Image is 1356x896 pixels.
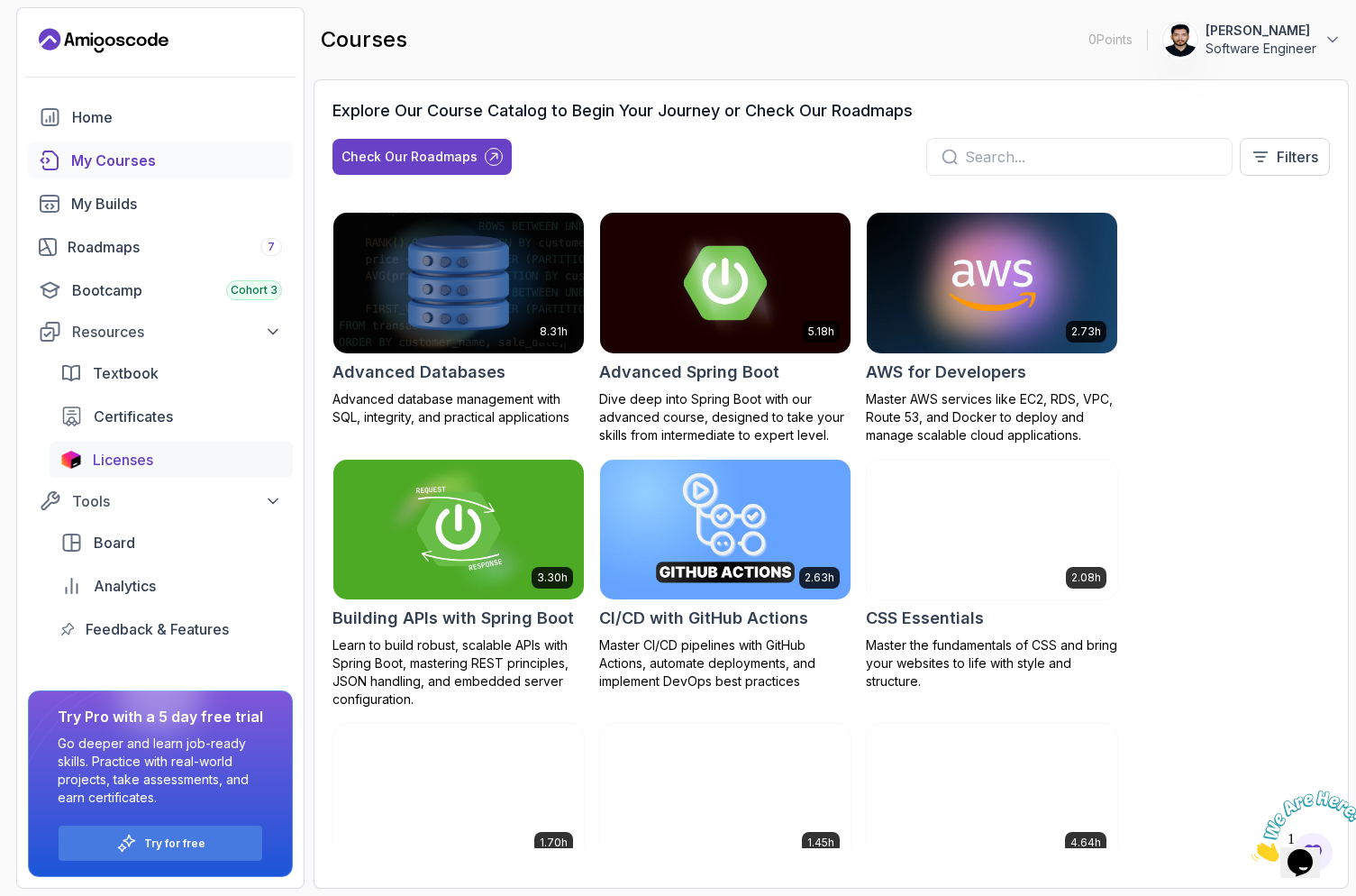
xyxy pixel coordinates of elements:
p: Filters [1277,146,1318,168]
a: Try for free [144,837,205,851]
img: CI/CD with GitHub Actions card [600,460,851,600]
span: Licenses [93,449,153,471]
a: Building APIs with Spring Boot card3.30hBuilding APIs with Spring BootLearn to build robust, scal... [332,459,585,709]
h2: courses [321,25,407,54]
p: Software Engineer [1206,40,1316,58]
p: 1.45h [807,836,834,850]
h2: AWS for Developers [866,360,1026,385]
p: Master CI/CD pipelines with GitHub Actions, automate deployments, and implement DevOps best pract... [599,636,851,690]
div: Tools [72,490,282,512]
p: 2.63h [805,571,834,585]
a: feedback [50,611,293,647]
h3: Explore Our Course Catalog to Begin Your Journey or Check Our Roadmaps [332,98,913,123]
img: Docker for Java Developers card [600,724,851,864]
div: Bootcamp [72,279,282,301]
a: Landing page [39,26,168,55]
p: Advanced database management with SQL, integrity, and practical applications [332,390,585,426]
a: AWS for Developers card2.73hAWS for DevelopersMaster AWS services like EC2, RDS, VPC, Route 53, a... [866,212,1118,444]
span: 7 [268,240,275,254]
h2: Advanced Spring Boot [599,360,779,385]
span: Cohort 3 [231,283,278,297]
img: Chat attention grabber [7,7,119,78]
img: AWS for Developers card [867,213,1117,353]
p: 3.30h [537,571,568,585]
a: courses [28,142,293,178]
p: Master the fundamentals of CSS and bring your websites to life with style and structure. [866,636,1118,690]
div: Roadmaps [68,236,282,258]
input: Search... [965,146,1217,168]
a: textbook [50,355,293,391]
a: roadmaps [28,229,293,265]
img: Building APIs with Spring Boot card [333,460,584,600]
button: user profile image[PERSON_NAME]Software Engineer [1162,22,1342,58]
button: Filters [1240,138,1330,176]
p: Go deeper and learn job-ready skills. Practice with real-world projects, take assessments, and ea... [58,735,263,807]
button: Resources [28,315,293,348]
button: Try for free [58,825,263,862]
span: Textbook [93,362,159,384]
h2: Advanced Databases [332,360,505,385]
a: bootcamp [28,272,293,308]
span: Certificates [94,406,173,427]
p: 8.31h [540,325,568,339]
a: CSS Essentials card2.08hCSS EssentialsMaster the fundamentals of CSS and bring your websites to l... [866,459,1118,691]
div: Home [72,106,282,128]
p: 1.70h [540,836,568,850]
p: 5.18h [808,325,834,339]
p: Learn to build robust, scalable APIs with Spring Boot, mastering REST principles, JSON handling, ... [332,636,585,709]
img: jetbrains icon [60,451,82,469]
img: user profile image [1163,23,1197,57]
span: Feedback & Features [86,618,229,640]
a: analytics [50,568,293,604]
a: builds [28,186,293,222]
img: CSS Essentials card [867,460,1117,600]
p: Dive deep into Spring Boot with our advanced course, designed to take your skills from intermedia... [599,390,851,444]
a: home [28,99,293,135]
button: Check Our Roadmaps [332,139,512,175]
a: Advanced Databases card8.31hAdvanced DatabasesAdvanced database management with SQL, integrity, a... [332,212,585,426]
button: Tools [28,485,293,517]
a: certificates [50,398,293,434]
div: Check Our Roadmaps [341,148,478,166]
a: board [50,525,293,561]
img: Database Design & Implementation card [333,724,584,864]
a: CI/CD with GitHub Actions card2.63hCI/CD with GitHub ActionsMaster CI/CD pipelines with GitHub Ac... [599,459,851,691]
span: Board [94,532,135,553]
a: Advanced Spring Boot card5.18hAdvanced Spring BootDive deep into Spring Boot with our advanced co... [599,212,851,444]
img: Advanced Databases card [333,213,584,353]
p: 2.08h [1071,571,1101,585]
p: [PERSON_NAME] [1206,22,1316,40]
p: 0 Points [1088,31,1133,49]
span: 1 [7,7,14,23]
h2: CI/CD with GitHub Actions [599,606,808,631]
h2: Building APIs with Spring Boot [332,606,574,631]
iframe: chat widget [1244,783,1356,869]
img: Advanced Spring Boot card [600,213,851,353]
p: 4.64h [1070,836,1101,850]
span: Analytics [94,575,156,597]
a: licenses [50,442,293,478]
div: Resources [72,321,282,343]
p: 2.73h [1071,325,1101,339]
div: My Builds [71,193,282,215]
p: Master AWS services like EC2, RDS, VPC, Route 53, and Docker to deploy and manage scalable cloud ... [866,390,1118,444]
div: My Courses [71,150,282,171]
img: Docker For Professionals card [867,724,1117,864]
h2: CSS Essentials [866,606,984,631]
